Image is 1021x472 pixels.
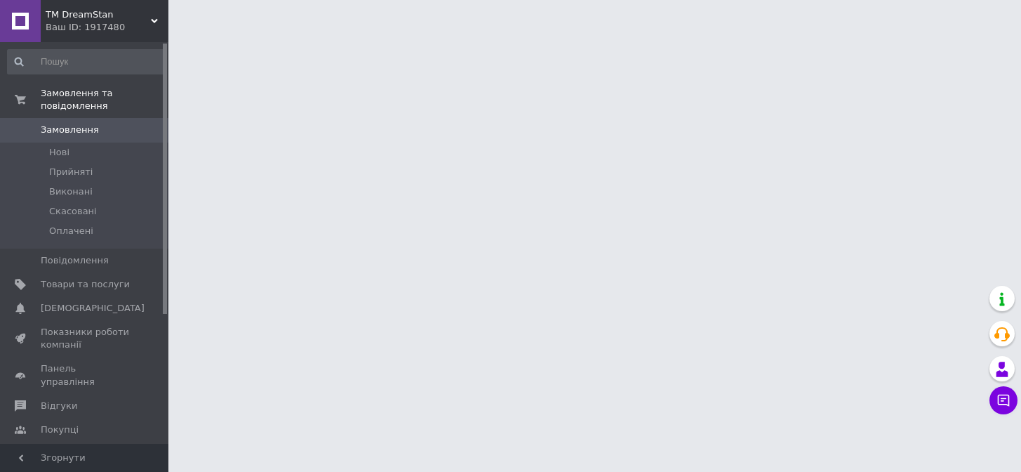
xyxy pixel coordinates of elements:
span: Відгуки [41,400,77,412]
span: Покупці [41,424,79,436]
span: Виконані [49,185,93,198]
span: Показники роботи компанії [41,326,130,351]
span: Оплачені [49,225,93,237]
span: TM DreamStan [46,8,151,21]
span: Скасовані [49,205,97,218]
div: Ваш ID: 1917480 [46,21,168,34]
span: Товари та послуги [41,278,130,291]
span: Нові [49,146,69,159]
span: Замовлення [41,124,99,136]
span: [DEMOGRAPHIC_DATA] [41,302,145,315]
span: Замовлення та повідомлення [41,87,168,112]
span: Прийняті [49,166,93,178]
button: Чат з покупцем [989,386,1017,414]
input: Пошук [7,49,165,74]
span: Панель управління [41,362,130,388]
span: Повідомлення [41,254,109,267]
